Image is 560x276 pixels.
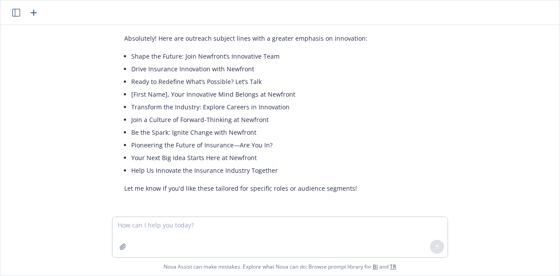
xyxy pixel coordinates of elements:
li: Help Us Innovate the Insurance Industry Together [131,164,367,177]
li: Drive Insurance Innovation with Newfront [131,63,367,75]
li: Join a Culture of Forward-Thinking at Newfront [131,113,367,126]
li: Transform the Industry: Explore Careers in Innovation [131,101,367,113]
li: Be the Spark: Ignite Change with Newfront [131,126,367,139]
a: TR [390,263,396,270]
li: [First Name], Your Innovative Mind Belongs at Newfront [131,88,367,101]
li: Ready to Redefine What’s Possible? Let’s Talk [131,75,367,88]
li: Pioneering the Future of Insurance—Are You In? [131,139,367,151]
p: Absolutely! Here are outreach subject lines with a greater emphasis on innovation: [124,34,367,43]
li: Your Next Big Idea Starts Here at Newfront [131,151,367,164]
a: BI [373,263,378,270]
li: Shape the Future: Join Newfront’s Innovative Team [131,50,367,63]
span: Nova Assist can make mistakes. Explore what Nova can do: Browse prompt library for and [164,258,396,276]
p: Let me know if you'd like these tailored for specific roles or audience segments! [124,184,367,193]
